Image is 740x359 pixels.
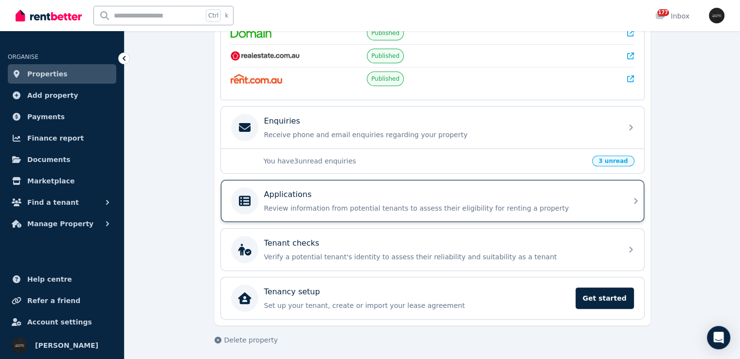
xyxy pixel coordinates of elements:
span: Refer a friend [27,295,80,306]
span: Ctrl [206,9,221,22]
span: Manage Property [27,218,93,230]
span: 177 [657,9,669,16]
img: Domain.com.au [231,28,271,38]
p: Set up your tenant, create or import your lease agreement [264,301,570,310]
p: Tenant checks [264,237,320,249]
a: Properties [8,64,116,84]
span: Payments [27,111,65,123]
a: Finance report [8,128,116,148]
a: EnquiriesReceive phone and email enquiries regarding your property [221,107,644,148]
span: Delete property [224,335,278,345]
a: Refer a friend [8,291,116,310]
span: Finance report [27,132,84,144]
span: Account settings [27,316,92,328]
span: ORGANISE [8,54,38,60]
p: Enquiries [264,115,300,127]
button: Manage Property [8,214,116,233]
a: Tenancy setupSet up your tenant, create or import your lease agreementGet started [221,277,644,319]
span: Published [371,75,399,83]
span: Find a tenant [27,197,79,208]
a: Payments [8,107,116,126]
button: Find a tenant [8,193,116,212]
span: Published [371,52,399,60]
button: Delete property [215,335,278,345]
span: 3 unread [592,156,634,166]
span: Marketplace [27,175,74,187]
a: Tenant checksVerify a potential tenant's identity to assess their reliability and suitability as ... [221,229,644,270]
p: Tenancy setup [264,286,320,298]
span: Get started [576,287,634,309]
span: Documents [27,154,71,165]
div: Open Intercom Messenger [707,326,730,349]
p: You have 3 unread enquiries [264,156,587,166]
img: Tim Troy [12,338,27,353]
span: Properties [27,68,68,80]
span: k [225,12,228,19]
p: Receive phone and email enquiries regarding your property [264,130,616,140]
div: Inbox [655,11,689,21]
a: Help centre [8,269,116,289]
p: Applications [264,189,312,200]
img: RealEstate.com.au [231,51,300,61]
p: Verify a potential tenant's identity to assess their reliability and suitability as a tenant [264,252,616,262]
a: Marketplace [8,171,116,191]
span: [PERSON_NAME] [35,340,98,351]
a: ApplicationsReview information from potential tenants to assess their eligibility for renting a p... [221,180,644,222]
p: Review information from potential tenants to assess their eligibility for renting a property [264,203,616,213]
a: Add property [8,86,116,105]
img: RentBetter [16,8,82,23]
a: Account settings [8,312,116,332]
img: Rent.com.au [231,74,283,84]
a: Documents [8,150,116,169]
span: Add property [27,90,78,101]
span: Published [371,29,399,37]
span: Help centre [27,273,72,285]
img: Tim Troy [709,8,724,23]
